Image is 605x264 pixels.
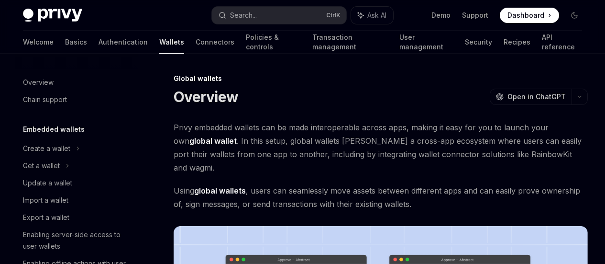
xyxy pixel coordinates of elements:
[542,31,582,54] a: API reference
[15,174,138,192] a: Update a wallet
[174,184,588,211] span: Using , users can seamlessly move assets between different apps and can easily prove ownership of...
[196,31,234,54] a: Connectors
[15,209,138,226] a: Export a wallet
[230,10,257,21] div: Search...
[465,31,492,54] a: Security
[23,177,72,189] div: Update a wallet
[23,31,54,54] a: Welcome
[65,31,87,54] a: Basics
[23,160,60,172] div: Get a wallet
[23,143,70,154] div: Create a wallet
[312,31,388,54] a: Transaction management
[23,229,132,252] div: Enabling server-side access to user wallets
[507,92,566,102] span: Open in ChatGPT
[15,192,138,209] a: Import a wallet
[15,226,138,255] a: Enabling server-side access to user wallets
[23,212,69,223] div: Export a wallet
[399,31,453,54] a: User management
[490,89,572,105] button: Open in ChatGPT
[15,91,138,108] a: Chain support
[23,124,85,135] h5: Embedded wallets
[174,121,588,174] span: Privy embedded wallets can be made interoperable across apps, making it easy for you to launch yo...
[174,74,588,83] div: Global wallets
[431,11,451,20] a: Demo
[212,7,346,24] button: Search...CtrlK
[504,31,530,54] a: Recipes
[246,31,301,54] a: Policies & controls
[159,31,184,54] a: Wallets
[367,11,386,20] span: Ask AI
[15,74,138,91] a: Overview
[23,94,67,105] div: Chain support
[351,7,393,24] button: Ask AI
[567,8,582,23] button: Toggle dark mode
[174,88,238,105] h1: Overview
[23,195,68,206] div: Import a wallet
[189,136,237,146] strong: global wallet
[326,11,341,19] span: Ctrl K
[23,77,54,88] div: Overview
[23,9,82,22] img: dark logo
[462,11,488,20] a: Support
[500,8,559,23] a: Dashboard
[194,186,246,195] strong: global wallets
[507,11,544,20] span: Dashboard
[99,31,148,54] a: Authentication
